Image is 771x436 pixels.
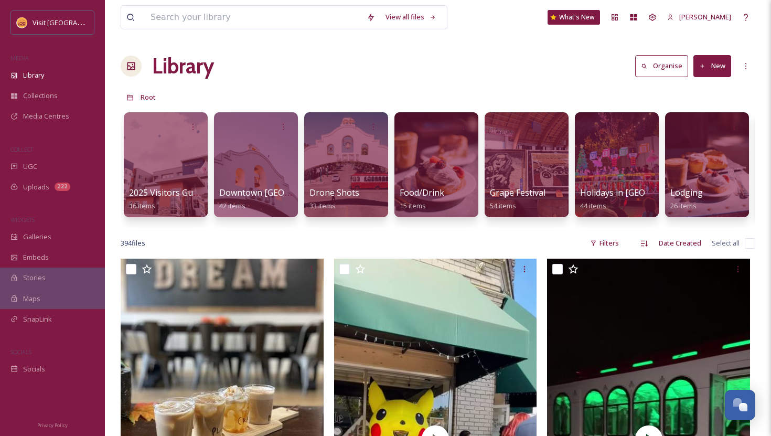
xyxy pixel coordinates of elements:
span: 33 items [309,201,336,210]
span: Holidays in [GEOGRAPHIC_DATA] [580,187,710,198]
a: [PERSON_NAME] [662,7,736,27]
span: Media Centres [23,111,69,121]
span: Food/Drink [400,187,444,198]
span: WIDGETS [10,216,35,224]
a: Downtown [GEOGRAPHIC_DATA]42 items [219,188,349,210]
a: Holidays in [GEOGRAPHIC_DATA]44 items [580,188,710,210]
span: 42 items [219,201,245,210]
span: Maps [23,294,40,304]
span: 394 file s [121,238,145,248]
span: Select all [712,238,740,248]
span: Visit [GEOGRAPHIC_DATA] [33,17,114,27]
button: New [693,55,731,77]
a: Root [141,91,156,103]
span: Privacy Policy [37,422,68,429]
a: Organise [635,55,693,77]
a: View all files [380,7,442,27]
a: Lodging26 items [670,188,703,210]
span: Socials [23,364,45,374]
a: Privacy Policy [37,418,68,431]
span: 44 items [580,201,606,210]
button: Open Chat [725,390,755,420]
span: Root [141,92,156,102]
span: Uploads [23,182,49,192]
span: Library [23,70,44,80]
span: Collections [23,91,58,101]
span: 16 items [129,201,155,210]
a: Food/Drink15 items [400,188,444,210]
span: Grape Festival [490,187,545,198]
span: MEDIA [10,54,29,62]
input: Search your library [145,6,361,29]
span: Downtown [GEOGRAPHIC_DATA] [219,187,349,198]
span: Stories [23,273,46,283]
img: Square%20Social%20Visit%20Lodi.png [17,17,27,28]
span: 54 items [490,201,516,210]
a: Grape Festival54 items [490,188,545,210]
a: 2025 Visitors Guide16 items [129,188,205,210]
span: Lodging [670,187,703,198]
span: 2025 Visitors Guide [129,187,205,198]
span: SnapLink [23,314,52,324]
a: Drone Shots33 items [309,188,359,210]
span: Drone Shots [309,187,359,198]
span: COLLECT [10,145,33,153]
span: Embeds [23,252,49,262]
span: [PERSON_NAME] [679,12,731,22]
span: Galleries [23,232,51,242]
span: SOCIALS [10,348,31,356]
div: 222 [55,183,70,191]
span: 26 items [670,201,697,210]
a: What's New [548,10,600,25]
a: Library [152,50,214,82]
div: Filters [585,233,624,253]
span: 15 items [400,201,426,210]
span: UGC [23,162,37,172]
div: Date Created [654,233,706,253]
button: Organise [635,55,688,77]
